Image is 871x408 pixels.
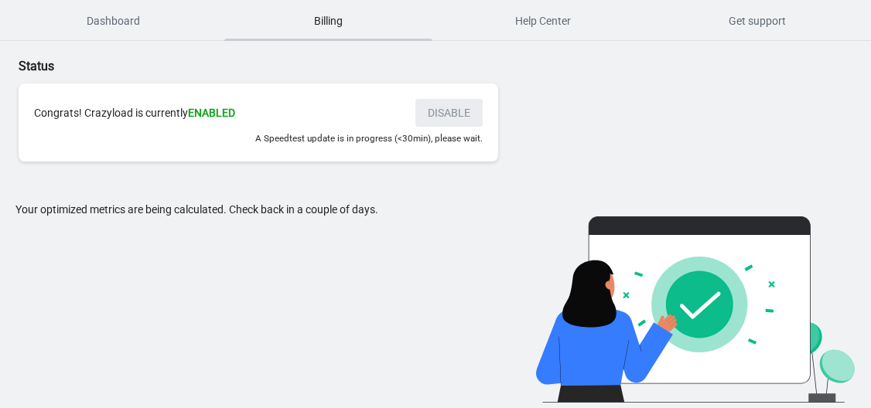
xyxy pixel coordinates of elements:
[34,105,400,121] div: Congrats! Crazyload is currently
[19,57,611,76] p: Status
[15,202,494,403] div: Your optimized metrics are being calculated. Check back in a couple of days.
[536,202,856,403] img: analysis-waiting-illustration-d04af50a.svg
[9,7,218,35] span: Dashboard
[6,1,221,41] button: Dashboard
[224,7,433,35] span: Billing
[654,7,862,35] span: Get support
[188,107,235,119] span: ENABLED
[439,7,647,35] span: Help Center
[255,133,483,144] small: A Speedtest update is in progress (<30min), please wait.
